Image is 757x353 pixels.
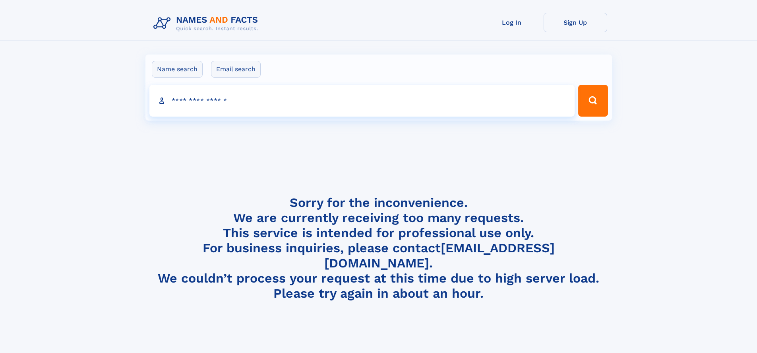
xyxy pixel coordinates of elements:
[152,61,203,78] label: Name search
[480,13,544,32] a: Log In
[150,195,607,301] h4: Sorry for the inconvenience. We are currently receiving too many requests. This service is intend...
[544,13,607,32] a: Sign Up
[324,240,555,271] a: [EMAIL_ADDRESS][DOMAIN_NAME]
[578,85,608,117] button: Search Button
[211,61,261,78] label: Email search
[150,13,265,34] img: Logo Names and Facts
[149,85,575,117] input: search input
